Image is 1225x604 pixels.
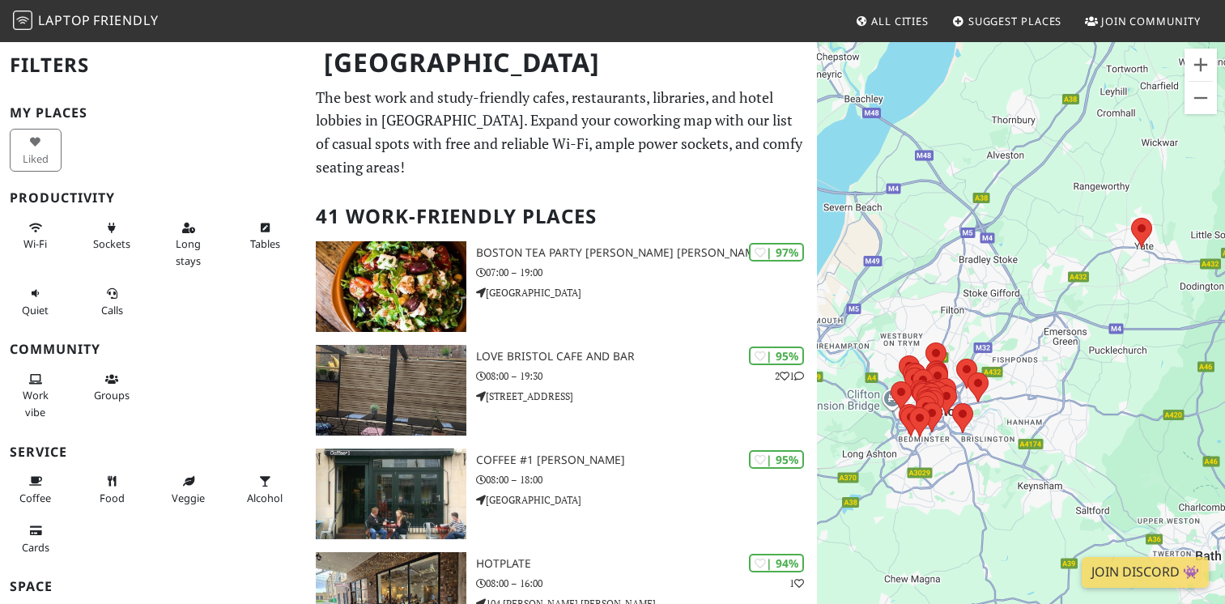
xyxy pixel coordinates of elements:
div: | 95% [749,450,804,469]
span: Quiet [22,303,49,317]
h2: 41 Work-Friendly Places [316,192,806,241]
span: Power sockets [93,236,130,251]
span: Group tables [94,388,130,402]
p: 2 1 [775,368,804,384]
button: Work vibe [10,366,62,425]
img: LaptopFriendly [13,11,32,30]
button: Coffee [10,468,62,511]
p: 08:00 – 18:00 [476,472,816,487]
button: Groups [87,366,138,409]
a: All Cities [849,6,935,36]
button: Long stays [163,215,215,274]
span: Stable Wi-Fi [23,236,47,251]
h3: My Places [10,105,296,121]
p: 08:00 – 19:30 [476,368,816,384]
button: Alcohol [240,468,291,511]
span: Long stays [176,236,201,267]
span: Veggie [172,491,205,505]
button: Tables [240,215,291,257]
p: 07:00 – 19:00 [476,265,816,280]
button: Wi-Fi [10,215,62,257]
span: Video/audio calls [101,303,123,317]
span: All Cities [871,14,929,28]
h3: Hotplate [476,557,816,571]
button: Cards [10,517,62,560]
span: People working [23,388,49,419]
button: Veggie [163,468,215,511]
h3: Space [10,579,296,594]
h2: Filters [10,40,296,90]
h3: Service [10,444,296,460]
button: Quiet [10,280,62,323]
h3: Productivity [10,190,296,206]
h3: Boston Tea Party [PERSON_NAME] [PERSON_NAME] [476,246,816,260]
h3: Coffee #1 [PERSON_NAME] [476,453,816,467]
span: Join Community [1101,14,1201,28]
img: Coffee #1 Clifton [316,449,466,539]
p: [GEOGRAPHIC_DATA] [476,285,816,300]
a: Join Community [1078,6,1207,36]
a: Coffee #1 Clifton | 95% Coffee #1 [PERSON_NAME] 08:00 – 18:00 [GEOGRAPHIC_DATA] [306,449,816,539]
div: | 94% [749,554,804,572]
h3: Love bristol cafe and bar [476,350,816,364]
img: Boston Tea Party Stokes Croft [316,241,466,332]
p: 1 [789,576,804,591]
span: Coffee [19,491,51,505]
a: Boston Tea Party Stokes Croft | 97% Boston Tea Party [PERSON_NAME] [PERSON_NAME] 07:00 – 19:00 [G... [306,241,816,332]
span: Suggest Places [968,14,1062,28]
span: Credit cards [22,540,49,555]
img: Love bristol cafe and bar [316,345,466,436]
button: Sockets [87,215,138,257]
h1: [GEOGRAPHIC_DATA] [311,40,813,85]
div: | 95% [749,347,804,365]
button: Zoom in [1185,49,1217,81]
a: Suggest Places [946,6,1069,36]
a: LaptopFriendly LaptopFriendly [13,7,159,36]
p: [STREET_ADDRESS] [476,389,816,404]
span: Laptop [38,11,91,29]
span: Alcohol [247,491,283,505]
span: Work-friendly tables [250,236,280,251]
button: Zoom out [1185,82,1217,114]
span: Friendly [93,11,158,29]
button: Food [87,468,138,511]
div: | 97% [749,243,804,262]
p: 08:00 – 16:00 [476,576,816,591]
p: [GEOGRAPHIC_DATA] [476,492,816,508]
p: The best work and study-friendly cafes, restaurants, libraries, and hotel lobbies in [GEOGRAPHIC_... [316,86,806,179]
span: Food [100,491,125,505]
h3: Community [10,342,296,357]
button: Calls [87,280,138,323]
a: Join Discord 👾 [1082,557,1209,588]
a: Love bristol cafe and bar | 95% 21 Love bristol cafe and bar 08:00 – 19:30 [STREET_ADDRESS] [306,345,816,436]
